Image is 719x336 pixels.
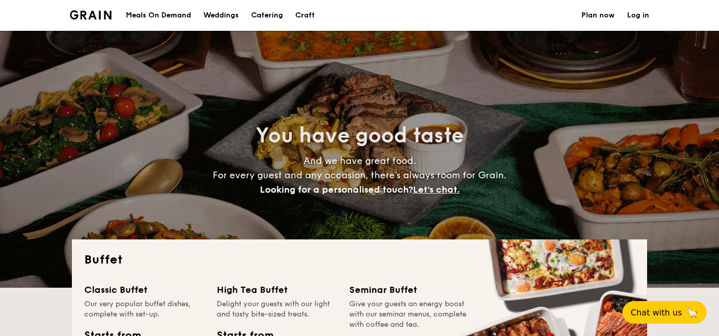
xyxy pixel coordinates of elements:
span: And we have great food. For every guest and any occasion, there’s always room for Grain. [213,155,506,195]
div: High Tea Buffet [217,283,337,297]
span: 🦙 [686,307,698,319]
div: Give your guests an energy boost with our seminar menus, complete with coffee and tea. [349,299,469,330]
a: Logotype [70,10,111,20]
span: Looking for a personalised touch? [260,184,413,195]
div: Seminar Buffet [349,283,469,297]
div: Our very popular buffet dishes, complete with set-up. [84,299,204,320]
button: Chat with us🦙 [622,301,707,324]
h2: Buffet [84,252,635,268]
div: Delight your guests with our light and tasty bite-sized treats. [217,299,337,320]
img: Grain [70,10,111,20]
span: You have good taste [256,123,464,148]
span: Chat with us [631,308,682,318]
div: Classic Buffet [84,283,204,297]
span: Let's chat. [413,184,460,195]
